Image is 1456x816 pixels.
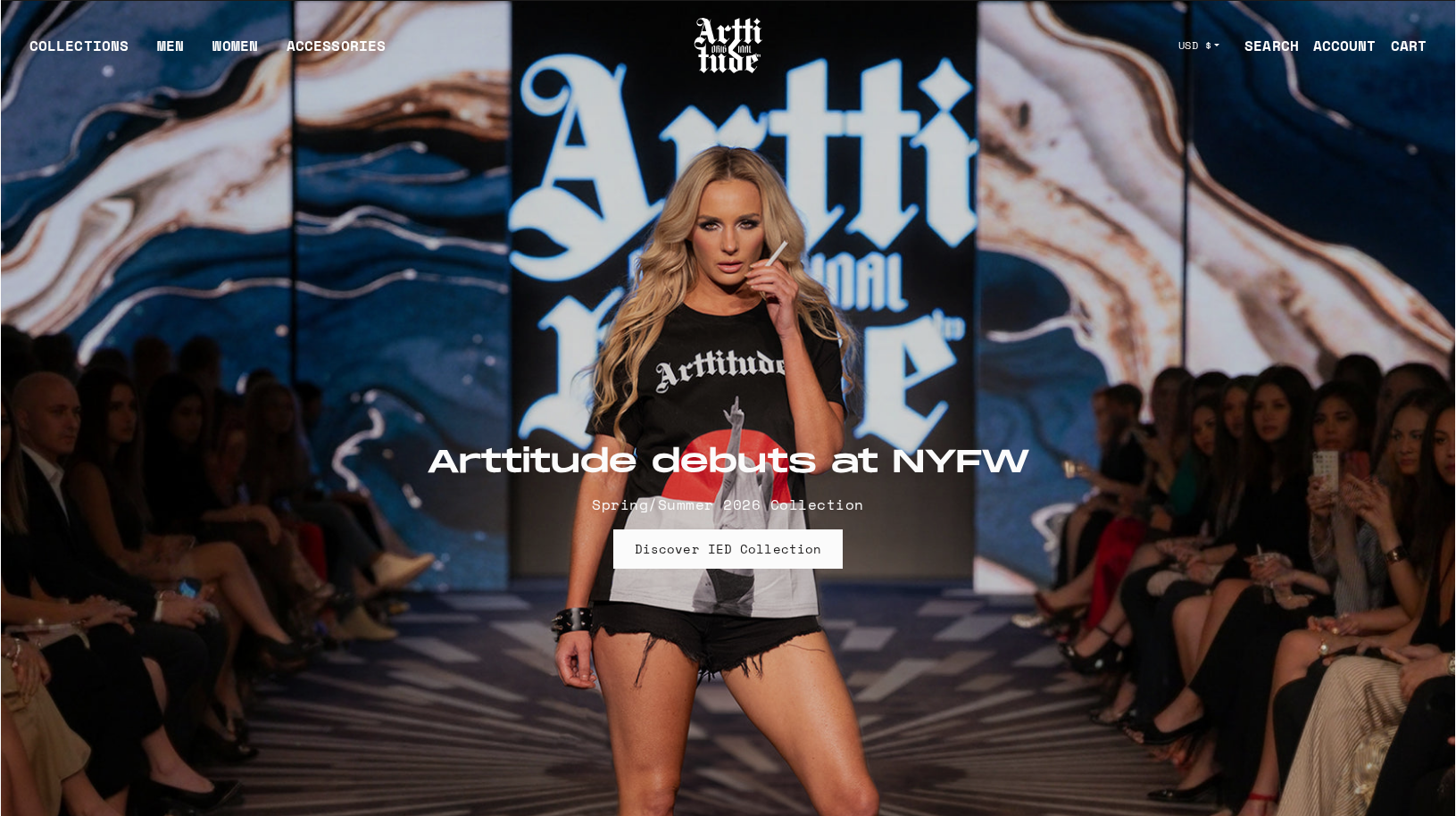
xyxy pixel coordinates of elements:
[427,444,1030,483] h2: Arttitude debuts at NYFW
[157,35,184,71] a: MEN
[15,35,400,71] ul: Main navigation
[1178,38,1212,53] span: USD $
[1230,28,1299,63] a: SEARCH
[1391,35,1427,56] div: CART
[427,494,1030,515] p: Spring/Summer 2026 Collection
[29,35,129,71] div: COLLECTIONS
[613,529,843,569] a: Discover IED Collection
[1299,28,1377,63] a: ACCOUNT
[287,35,386,71] div: ACCESSORIES
[212,35,258,71] a: WOMEN
[1377,28,1427,63] a: Open cart
[1168,26,1231,65] button: USD $
[693,15,764,76] img: Arttitude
